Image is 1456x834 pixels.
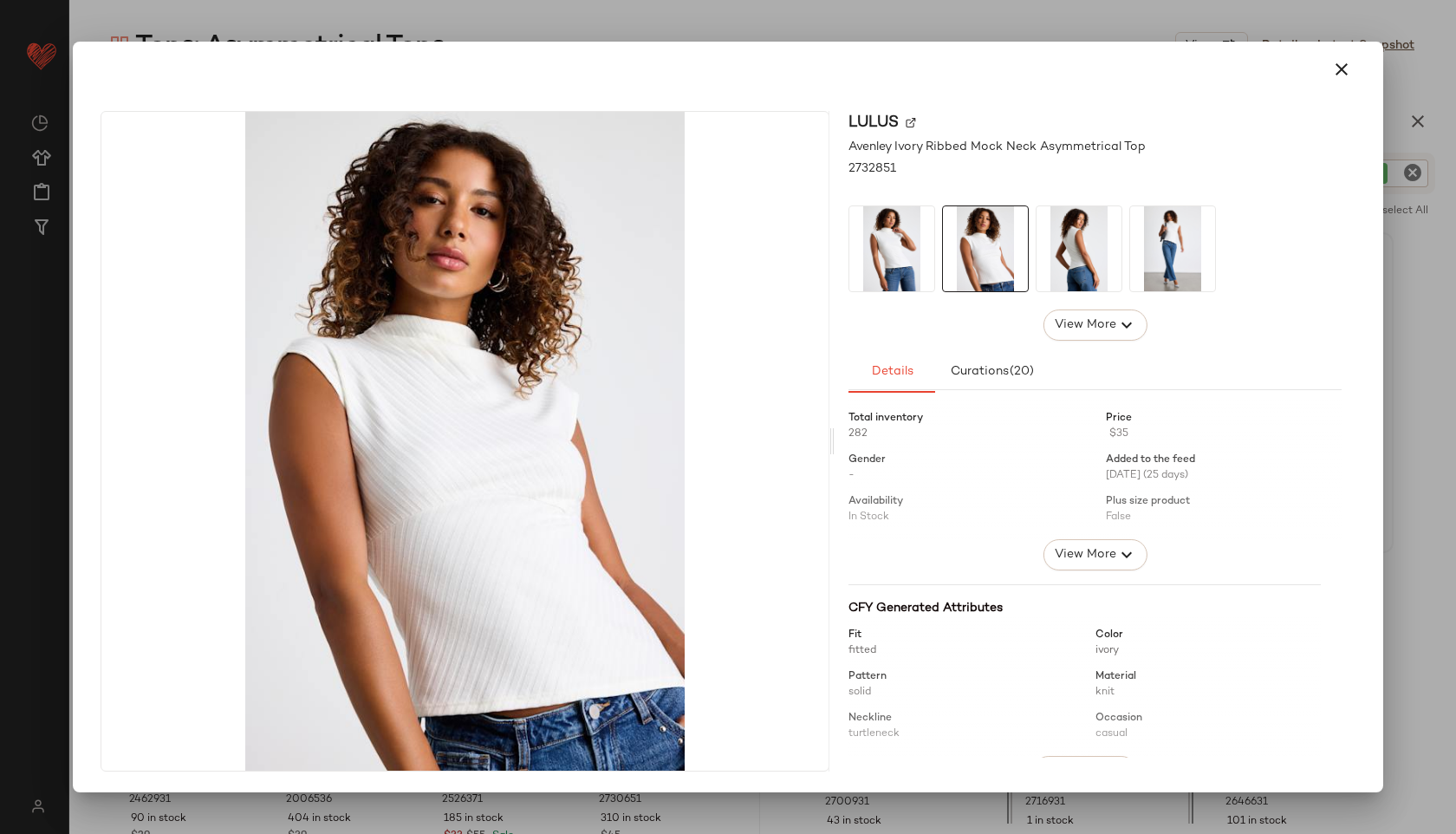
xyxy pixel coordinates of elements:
[848,111,899,134] span: Lulus
[101,112,829,771] img: 2732851_02_front_2025-09-17.jpg
[943,206,1028,291] img: 2732851_02_front_2025-09-17.jpg
[870,365,913,379] span: Details
[848,138,1146,156] span: Avenley Ivory Ribbed Mock Neck Asymmetrical Top
[848,599,1321,617] div: CFY Generated Attributes
[949,365,1034,379] span: Curations
[1130,206,1215,291] img: 2732851_04_fullbody_2025-09-17.jpg
[1043,309,1147,341] button: View More
[906,118,916,128] img: svg%3e
[1053,315,1115,336] span: View More
[848,160,896,178] span: 2732851
[1037,206,1121,291] img: 2732851_03_back_2025-09-17.jpg
[1053,544,1115,565] span: View More
[1043,539,1147,570] button: View More
[849,206,934,291] img: 2732851_01_hero_2025-09-17.jpg
[1009,365,1034,379] span: (20)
